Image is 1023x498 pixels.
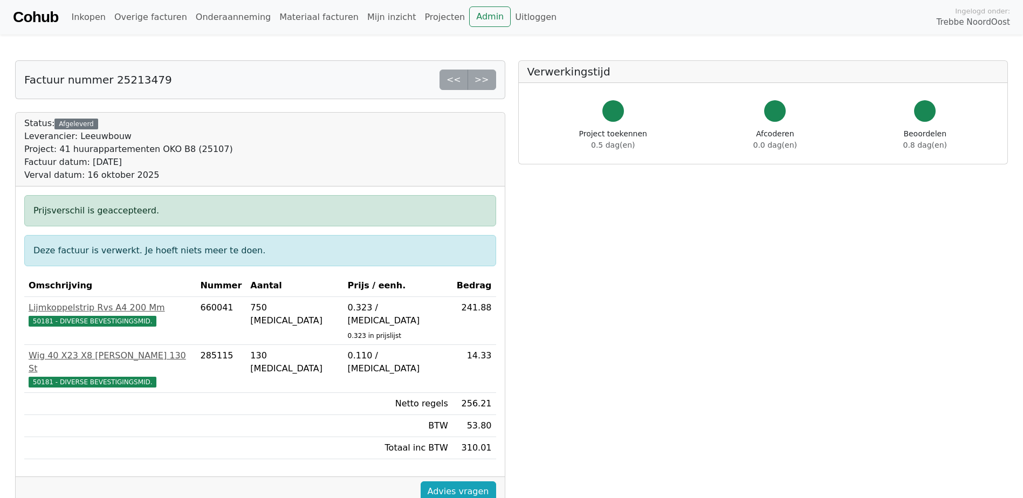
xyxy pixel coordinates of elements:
td: 285115 [196,345,246,393]
span: Trebbe NoordOost [937,16,1010,29]
a: Cohub [13,4,58,30]
td: BTW [344,415,452,437]
a: Materiaal facturen [275,6,363,28]
h5: Factuur nummer 25213479 [24,73,172,86]
div: Verval datum: 16 oktober 2025 [24,169,233,182]
td: 14.33 [452,345,496,393]
span: Ingelogd onder: [955,6,1010,16]
div: Leverancier: Leeuwbouw [24,130,233,143]
a: Uitloggen [511,6,561,28]
h5: Verwerkingstijd [527,65,999,78]
a: Wig 40 X23 X8 [PERSON_NAME] 130 St50181 - DIVERSE BEVESTIGINGSMID. [29,349,191,388]
td: Netto regels [344,393,452,415]
div: Afcoderen [753,128,797,151]
a: Onderaanneming [191,6,275,28]
th: Bedrag [452,275,496,297]
th: Nummer [196,275,246,297]
div: Afgeleverd [54,119,98,129]
th: Aantal [246,275,343,297]
td: 256.21 [452,393,496,415]
div: 750 [MEDICAL_DATA] [250,301,339,327]
div: 0.110 / [MEDICAL_DATA] [348,349,448,375]
td: 241.88 [452,297,496,345]
a: Projecten [420,6,469,28]
th: Prijs / eenh. [344,275,452,297]
a: Admin [469,6,511,27]
div: Prijsverschil is geaccepteerd. [24,195,496,226]
a: Inkopen [67,6,109,28]
td: 53.80 [452,415,496,437]
span: 0.5 dag(en) [591,141,635,149]
th: Omschrijving [24,275,196,297]
a: Lijmkoppelstrip Rvs A4 200 Mm50181 - DIVERSE BEVESTIGINGSMID. [29,301,191,327]
sub: 0.323 in prijslijst [348,332,401,340]
div: Wig 40 X23 X8 [PERSON_NAME] 130 St [29,349,191,375]
span: 0.8 dag(en) [903,141,947,149]
div: Lijmkoppelstrip Rvs A4 200 Mm [29,301,191,314]
span: 50181 - DIVERSE BEVESTIGINGSMID. [29,316,156,327]
div: 0.323 / [MEDICAL_DATA] [348,301,448,327]
span: 50181 - DIVERSE BEVESTIGINGSMID. [29,377,156,388]
div: Deze factuur is verwerkt. Je hoeft niets meer te doen. [24,235,496,266]
div: Project: 41 huurappartementen OKO B8 (25107) [24,143,233,156]
span: 0.0 dag(en) [753,141,797,149]
div: Factuur datum: [DATE] [24,156,233,169]
div: Project toekennen [579,128,647,151]
div: 130 [MEDICAL_DATA] [250,349,339,375]
td: 310.01 [452,437,496,459]
a: Mijn inzicht [363,6,421,28]
td: Totaal inc BTW [344,437,452,459]
a: Overige facturen [110,6,191,28]
div: Status: [24,117,233,182]
div: Beoordelen [903,128,947,151]
td: 660041 [196,297,246,345]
